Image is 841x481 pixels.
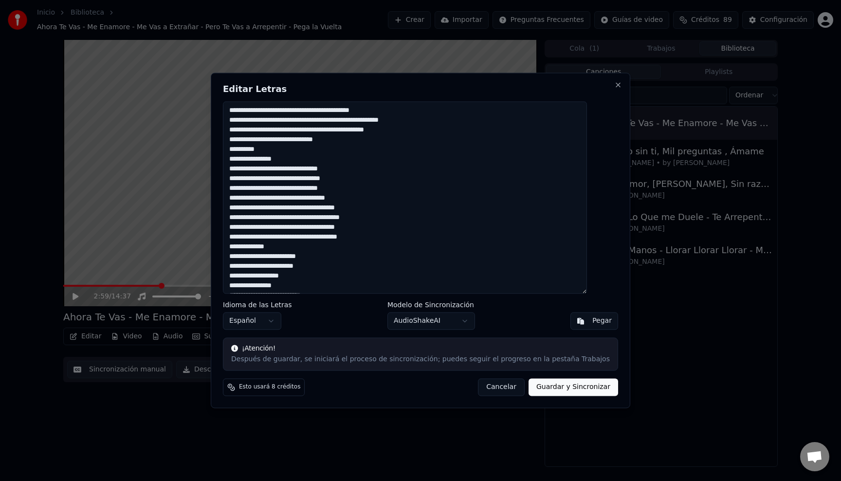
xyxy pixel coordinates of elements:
button: Guardar y Sincronizar [529,379,618,396]
button: Pegar [570,313,618,330]
span: Esto usará 8 créditos [239,384,300,391]
h2: Editar Letras [223,85,618,93]
button: Cancelar [478,379,525,396]
div: Después de guardar, se iniciará el proceso de sincronización; puedes seguir el progreso en la pes... [231,355,610,365]
label: Idioma de las Letras [223,302,292,309]
div: Pegar [592,316,612,326]
label: Modelo de Sincronización [387,302,475,309]
div: ¡Atención! [231,344,610,354]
